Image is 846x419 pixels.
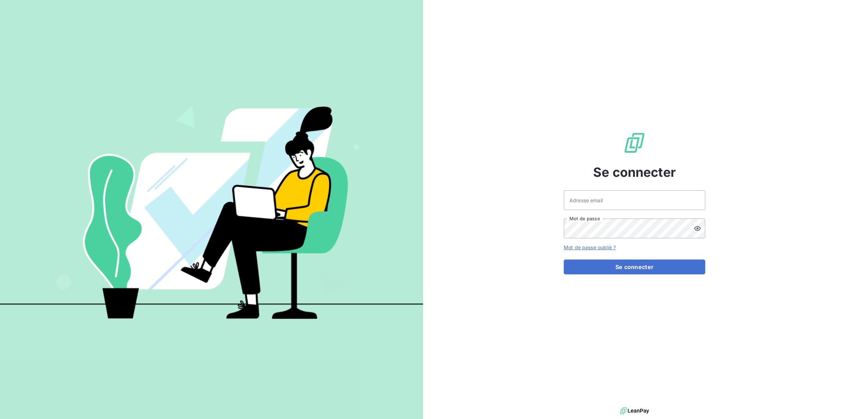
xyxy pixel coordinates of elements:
[564,244,616,250] a: Mot de passe oublié ?
[564,190,705,210] input: placeholder
[593,163,676,182] span: Se connecter
[623,132,646,154] img: Logo LeanPay
[564,260,705,274] button: Se connecter
[620,406,649,416] img: logo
